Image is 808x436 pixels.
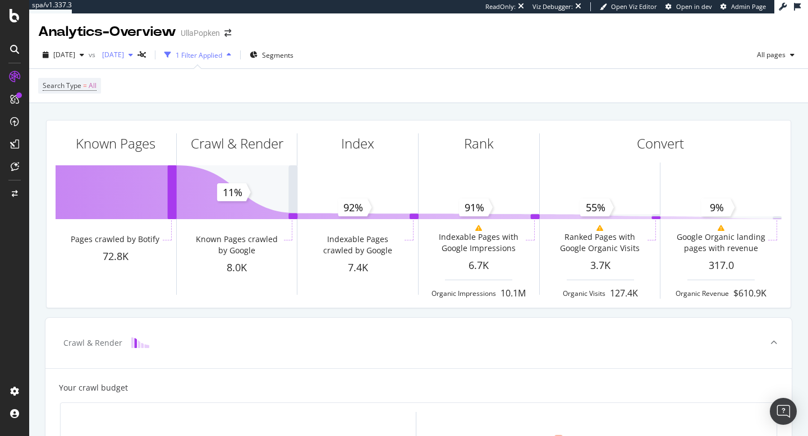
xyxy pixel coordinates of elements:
div: 10.1M [501,287,526,300]
span: Open Viz Editor [611,2,657,11]
a: Open in dev [665,2,712,11]
div: 6.7K [419,258,539,273]
div: Analytics - Overview [38,22,176,41]
div: Pages crawled by Botify [71,234,159,245]
button: 1 Filter Applied [160,46,236,64]
div: ReadOnly: [485,2,516,11]
span: Open in dev [676,2,712,11]
div: Your crawl budget [59,382,128,393]
div: Open Intercom Messenger [770,398,797,425]
span: Admin Page [731,2,766,11]
div: arrow-right-arrow-left [224,29,231,37]
div: 8.0K [177,261,297,275]
div: Indexable Pages with Google Impressions [434,231,524,254]
div: 1 Filter Applied [176,50,222,60]
div: Indexable Pages crawled by Google [313,234,402,256]
span: All [89,78,97,94]
button: [DATE] [98,46,137,64]
div: Known Pages crawled by Google [191,234,281,256]
button: All pages [752,46,799,64]
span: = [83,81,87,90]
button: [DATE] [38,46,89,64]
span: 2025 Jul. 20th [53,50,75,59]
img: block-icon [131,337,149,348]
div: UllaPopken [181,27,220,39]
a: Open Viz Editor [600,2,657,11]
span: All pages [752,50,786,59]
div: Known Pages [76,134,155,153]
div: Rank [464,134,494,153]
span: 2025 May. 5th [98,50,124,59]
span: Segments [262,50,293,60]
div: 72.8K [56,249,176,264]
span: vs [89,50,98,59]
button: Segments [245,46,298,64]
div: Index [341,134,374,153]
a: Admin Page [720,2,766,11]
div: Organic Impressions [431,289,496,298]
div: 7.4K [297,261,418,275]
div: Crawl & Render [63,337,122,349]
span: Search Type [43,81,81,90]
div: Viz Debugger: [532,2,573,11]
div: Crawl & Render [191,134,283,153]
